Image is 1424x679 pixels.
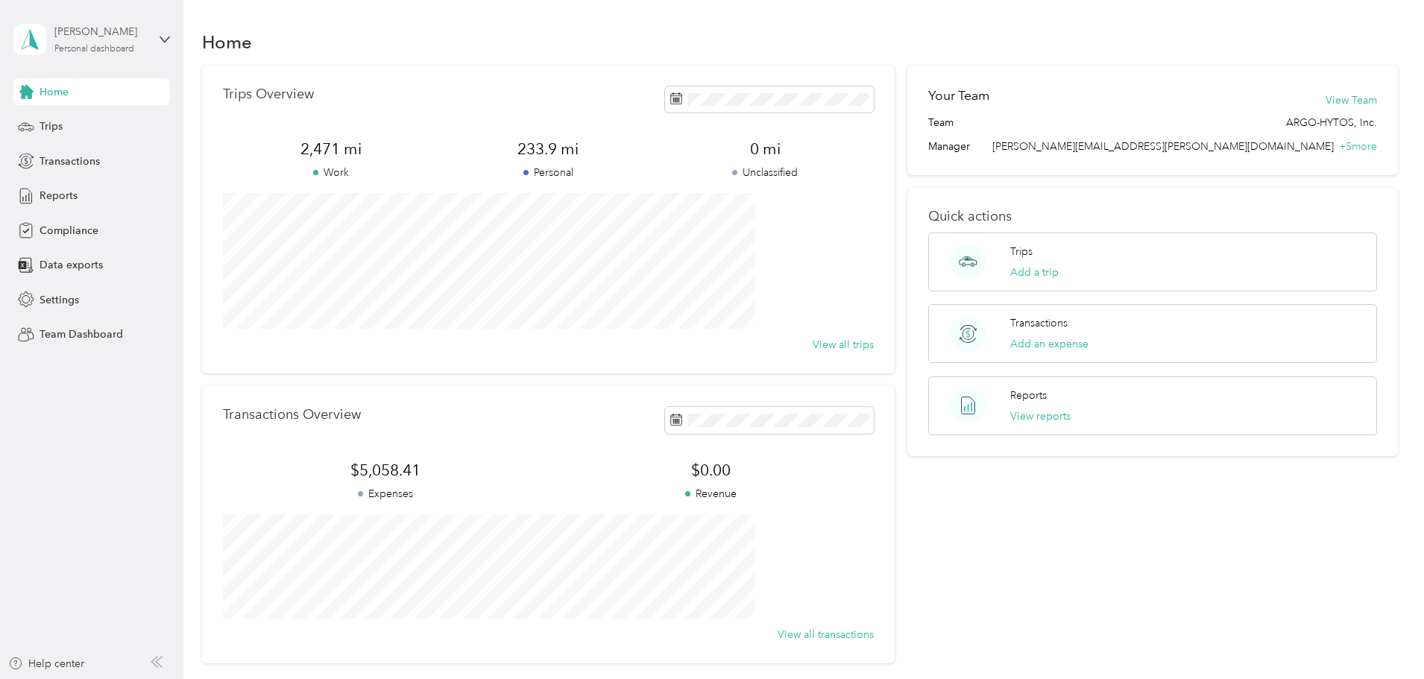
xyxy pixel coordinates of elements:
span: Reports [40,188,78,203]
p: Transactions Overview [223,407,361,423]
button: Help center [8,656,84,672]
span: [PERSON_NAME][EMAIL_ADDRESS][PERSON_NAME][DOMAIN_NAME] [992,140,1334,153]
span: 2,471 mi [223,139,440,160]
span: $0.00 [548,460,873,481]
span: Settings [40,292,79,308]
div: Personal dashboard [54,45,134,54]
span: 233.9 mi [440,139,657,160]
span: Compliance [40,223,98,239]
h2: Your Team [928,86,989,105]
span: Team [928,115,954,130]
span: ARGO-HYTOS, Inc. [1286,115,1377,130]
p: Personal [440,165,657,180]
p: Trips [1010,244,1033,259]
p: Unclassified [657,165,874,180]
span: $5,058.41 [223,460,548,481]
p: Expenses [223,486,548,502]
button: View all transactions [778,627,874,642]
span: Trips [40,119,63,134]
div: [PERSON_NAME] [54,24,148,40]
p: Revenue [548,486,873,502]
span: Manager [928,139,970,154]
p: Trips Overview [223,86,314,102]
span: 0 mi [657,139,874,160]
span: Team Dashboard [40,326,123,342]
span: Data exports [40,257,103,273]
button: View all trips [813,337,874,353]
p: Quick actions [928,209,1377,224]
iframe: Everlance-gr Chat Button Frame [1340,596,1424,679]
button: Add a trip [1010,265,1059,280]
p: Work [223,165,440,180]
h1: Home [202,34,252,50]
span: + 5 more [1339,140,1377,153]
p: Transactions [1010,315,1068,331]
span: Home [40,84,69,100]
button: View reports [1010,408,1071,424]
button: View Team [1326,92,1377,108]
span: Transactions [40,154,100,169]
p: Reports [1010,388,1047,403]
button: Add an expense [1010,336,1089,352]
